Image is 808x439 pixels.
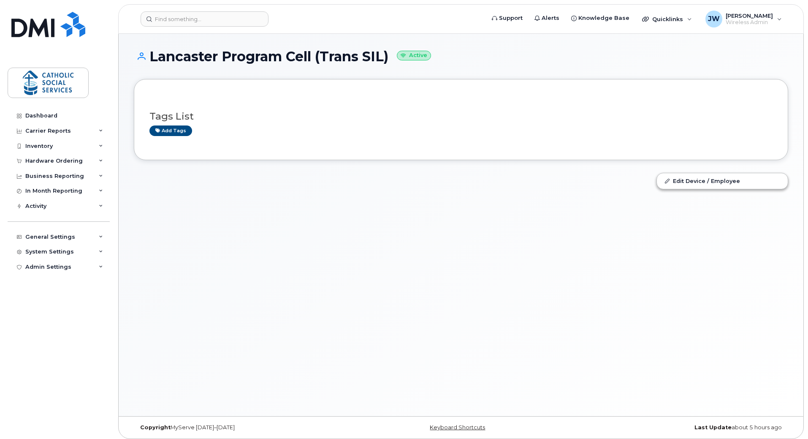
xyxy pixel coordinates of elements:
[397,51,431,60] small: Active
[140,424,171,431] strong: Copyright
[134,424,352,431] div: MyServe [DATE]–[DATE]
[570,424,788,431] div: about 5 hours ago
[134,49,788,64] h1: Lancaster Program Cell (Trans SIL)
[694,424,732,431] strong: Last Update
[149,111,773,122] h3: Tags List
[149,125,192,136] a: Add tags
[657,173,788,188] a: Edit Device / Employee
[430,424,485,431] a: Keyboard Shortcuts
